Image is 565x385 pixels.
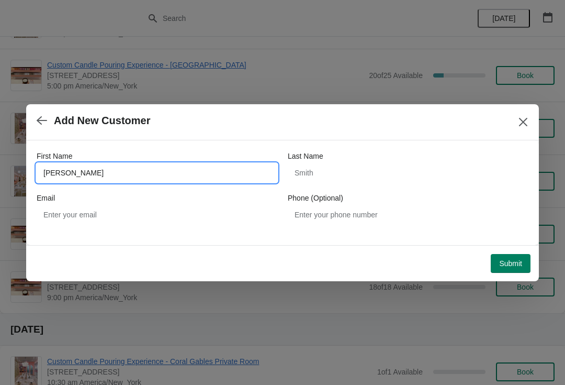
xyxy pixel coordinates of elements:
input: John [37,163,277,182]
input: Enter your phone number [288,205,528,224]
input: Smith [288,163,528,182]
button: Submit [491,254,530,273]
label: Last Name [288,151,323,161]
label: Email [37,193,55,203]
button: Close [514,113,533,131]
label: First Name [37,151,72,161]
input: Enter your email [37,205,277,224]
h2: Add New Customer [54,115,150,127]
label: Phone (Optional) [288,193,343,203]
span: Submit [499,259,522,268]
